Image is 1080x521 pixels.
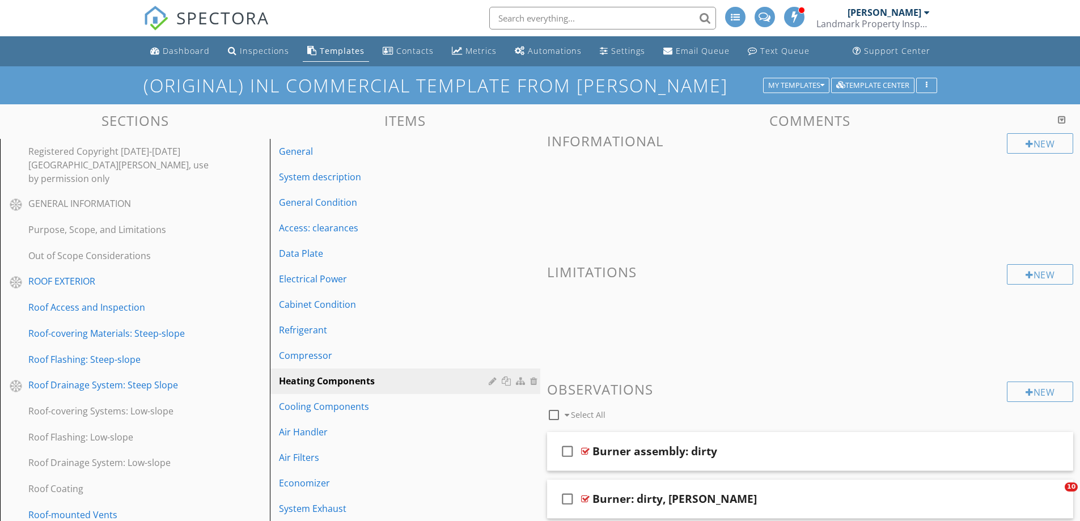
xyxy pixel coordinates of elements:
div: [PERSON_NAME] [848,7,921,18]
span: SPECTORA [176,6,269,29]
div: Inspections [240,45,289,56]
div: Text Queue [760,45,810,56]
div: General Condition [279,196,492,209]
div: Support Center [864,45,930,56]
div: Registered Copyright [DATE]-[DATE] [GEOGRAPHIC_DATA][PERSON_NAME], use by permission only [28,145,216,185]
div: New [1007,133,1073,154]
h3: Informational [547,133,1074,149]
button: Template Center [831,78,914,94]
a: Metrics [447,41,501,62]
div: Automations [528,45,582,56]
div: Heating Components [279,374,492,388]
div: Roof Coating [28,482,216,495]
div: Templates [320,45,365,56]
a: Automations (Advanced) [510,41,586,62]
h3: Observations [547,382,1074,397]
a: Template Center [831,79,914,90]
img: The Best Home Inspection Software - Spectora [143,6,168,31]
div: Economizer [279,476,492,490]
div: General [279,145,492,158]
div: Data Plate [279,247,492,260]
div: Air Handler [279,425,492,439]
div: Contacts [396,45,434,56]
div: System Exhaust [279,502,492,515]
div: New [1007,382,1073,402]
div: Purpose, Scope, and Limitations [28,223,216,236]
a: Dashboard [146,41,214,62]
button: My Templates [763,78,829,94]
div: ROOF EXTERIOR [28,274,216,288]
div: Access: clearances [279,221,492,235]
a: SPECTORA [143,15,269,39]
div: Burner: dirty, [PERSON_NAME] [592,492,757,506]
div: Landmark Property Inspections [816,18,930,29]
div: Metrics [465,45,497,56]
div: Roof Flashing: Low-slope [28,430,216,444]
a: Inspections [223,41,294,62]
iframe: Intercom live chat [1041,482,1069,510]
div: Out of Scope Considerations [28,249,216,262]
div: Dashboard [163,45,210,56]
div: My Templates [768,82,824,90]
div: System description [279,170,492,184]
a: Contacts [378,41,438,62]
div: Air Filters [279,451,492,464]
div: Email Queue [676,45,730,56]
a: Templates [303,41,369,62]
h1: (Original) INL COMMERCIAL TEMPLATE from [PERSON_NAME] [143,75,937,95]
h3: Limitations [547,264,1074,279]
div: Cabinet Condition [279,298,492,311]
i: check_box_outline_blank [558,438,577,465]
div: Roof Drainage System: Steep Slope [28,378,216,392]
div: Roof Access and Inspection [28,300,216,314]
span: Select All [571,409,605,420]
div: GENERAL INFORMATION [28,197,216,210]
a: Email Queue [659,41,734,62]
div: Compressor [279,349,492,362]
div: Template Center [836,82,909,90]
div: Roof-covering Materials: Steep-slope [28,327,216,340]
span: 10 [1065,482,1078,492]
input: Search everything... [489,7,716,29]
div: Settings [611,45,645,56]
a: Support Center [848,41,935,62]
div: Cooling Components [279,400,492,413]
div: Roof Flashing: Steep-slope [28,353,216,366]
h3: Comments [547,113,1074,128]
div: Refrigerant [279,323,492,337]
i: check_box_outline_blank [558,485,577,512]
div: Roof-covering Systems: Low-slope [28,404,216,418]
div: Roof Drainage System: Low-slope [28,456,216,469]
h3: Items [270,113,540,128]
div: Electrical Power [279,272,492,286]
div: Burner assembly: dirty [592,444,717,458]
div: New [1007,264,1073,285]
a: Settings [595,41,650,62]
a: Text Queue [743,41,814,62]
